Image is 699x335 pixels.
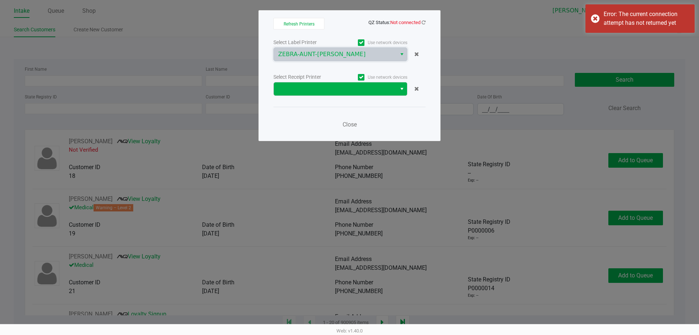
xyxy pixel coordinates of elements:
[396,82,407,96] button: Select
[273,18,324,30] button: Refresh Printers
[340,39,407,46] label: Use network devices
[368,20,426,25] span: QZ Status:
[390,20,420,25] span: Not connected
[340,74,407,81] label: Use network devices
[273,73,340,81] div: Select Receipt Printer
[278,50,392,59] span: ZEBRA-AUNT-[PERSON_NAME]
[273,39,340,46] div: Select Label Printer
[336,328,363,334] span: Web: v1.40.0
[339,117,360,132] button: Close
[396,48,407,61] button: Select
[604,10,689,27] div: Error: The current connection attempt has not returned yet
[343,121,357,128] span: Close
[284,22,315,27] span: Refresh Printers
